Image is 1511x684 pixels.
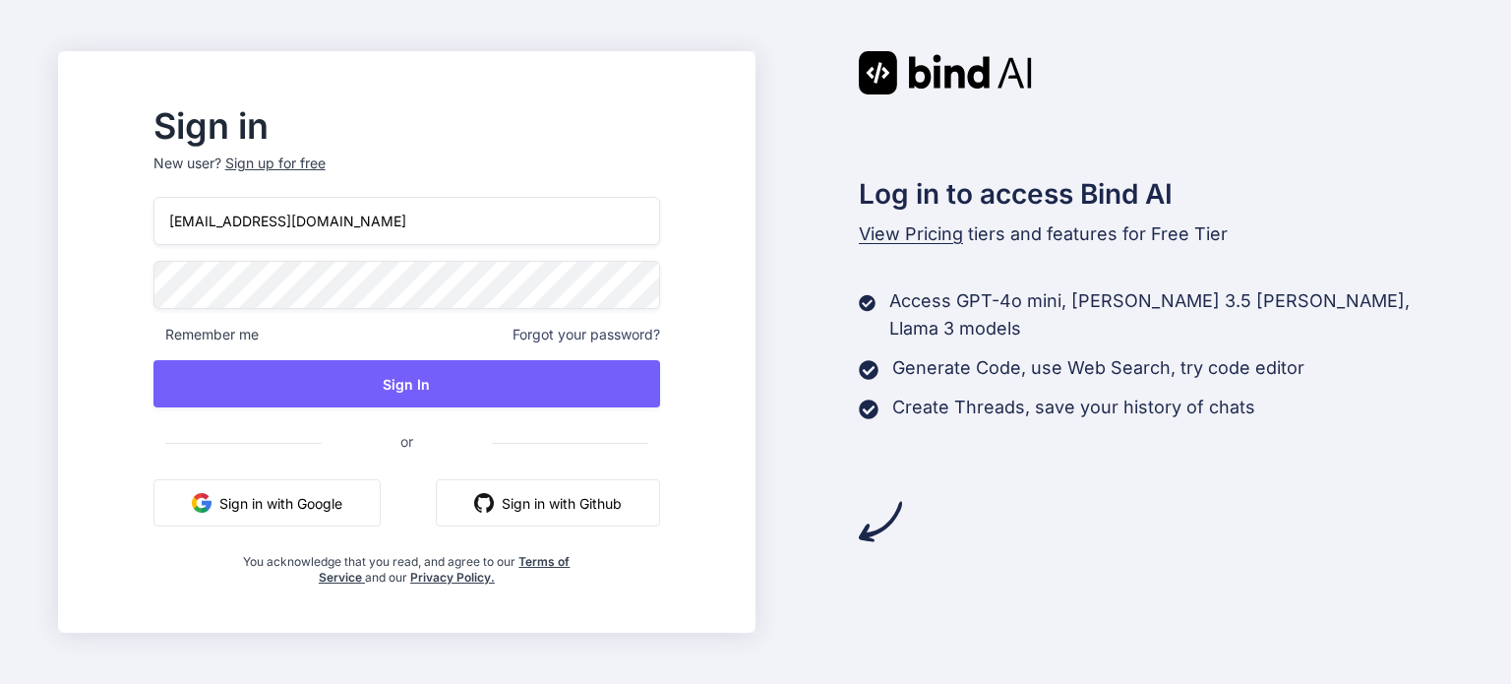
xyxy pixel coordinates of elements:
[192,493,212,513] img: google
[319,554,571,585] a: Terms of Service
[889,287,1453,342] p: Access GPT-4o mini, [PERSON_NAME] 3.5 [PERSON_NAME], Llama 3 models
[436,479,660,527] button: Sign in with Github
[153,479,381,527] button: Sign in with Google
[225,154,326,173] div: Sign up for free
[859,51,1032,94] img: Bind AI logo
[892,354,1304,382] p: Generate Code, use Web Search, try code editor
[238,542,576,586] div: You acknowledge that you read, and agree to our and our
[474,493,494,513] img: github
[859,500,902,543] img: arrow
[153,360,660,407] button: Sign In
[153,154,660,197] p: New user?
[859,220,1453,248] p: tiers and features for Free Tier
[153,197,660,245] input: Login or Email
[892,394,1255,421] p: Create Threads, save your history of chats
[859,173,1453,215] h2: Log in to access Bind AI
[153,110,660,142] h2: Sign in
[153,325,259,344] span: Remember me
[322,417,492,466] span: or
[859,223,963,244] span: View Pricing
[410,570,495,585] a: Privacy Policy.
[513,325,660,344] span: Forgot your password?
